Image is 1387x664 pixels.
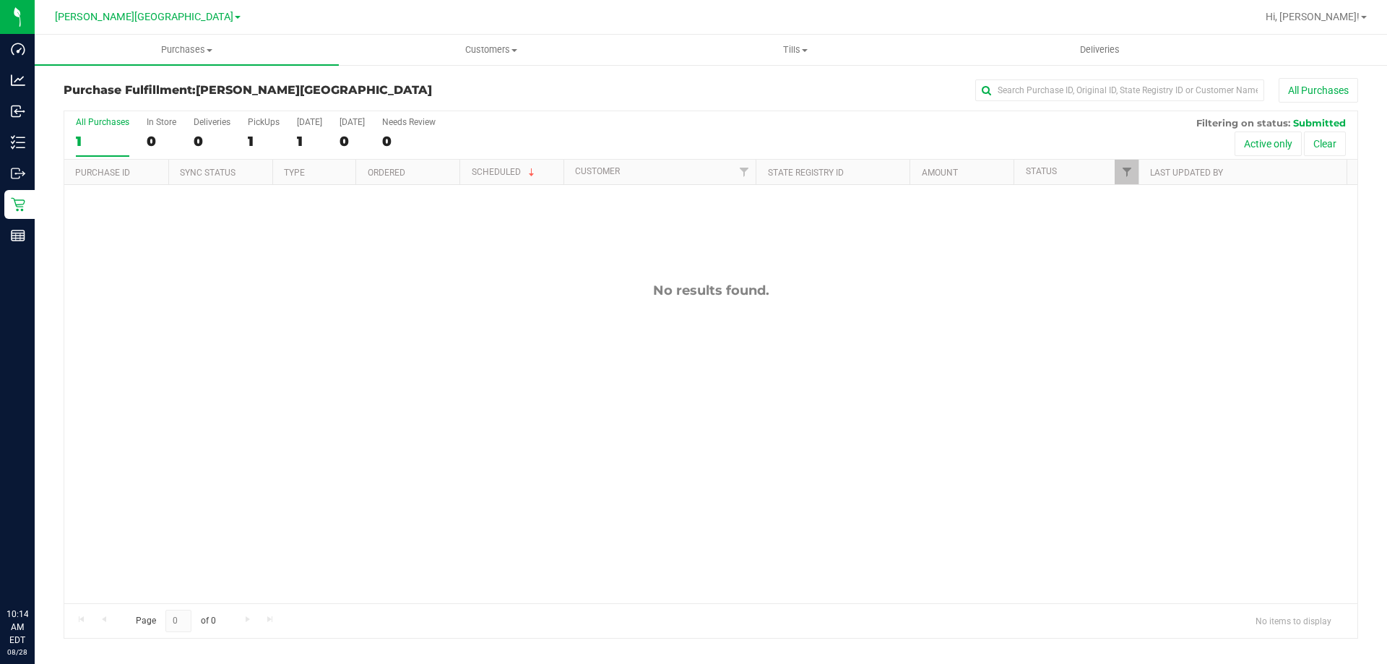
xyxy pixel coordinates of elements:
span: No items to display [1244,610,1343,631]
a: Sync Status [180,168,236,178]
a: Filter [732,160,756,184]
span: Customers [340,43,642,56]
a: Customer [575,166,620,176]
inline-svg: Inventory [11,135,25,150]
a: Purchases [35,35,339,65]
inline-svg: Reports [11,228,25,243]
a: Customers [339,35,643,65]
div: PickUps [248,117,280,127]
span: [PERSON_NAME][GEOGRAPHIC_DATA] [196,83,432,97]
a: Deliveries [948,35,1252,65]
a: Filter [1115,160,1138,184]
inline-svg: Retail [11,197,25,212]
button: Active only [1235,131,1302,156]
div: No results found. [64,283,1357,298]
div: In Store [147,117,176,127]
p: 08/28 [7,647,28,657]
div: 1 [76,133,129,150]
span: Hi, [PERSON_NAME]! [1266,11,1360,22]
input: Search Purchase ID, Original ID, State Registry ID or Customer Name... [975,79,1264,101]
a: Last Updated By [1150,168,1223,178]
iframe: Resource center [14,548,58,592]
span: Tills [644,43,946,56]
div: [DATE] [297,117,322,127]
a: Type [284,168,305,178]
div: All Purchases [76,117,129,127]
div: 1 [297,133,322,150]
div: 1 [248,133,280,150]
div: Deliveries [194,117,230,127]
span: Purchases [35,43,339,56]
span: [PERSON_NAME][GEOGRAPHIC_DATA] [55,11,233,23]
div: Needs Review [382,117,436,127]
a: Scheduled [472,167,537,177]
span: Filtering on status: [1196,117,1290,129]
a: Status [1026,166,1057,176]
inline-svg: Inbound [11,104,25,118]
div: 0 [382,133,436,150]
iframe: Resource center unread badge [43,546,60,564]
p: 10:14 AM EDT [7,608,28,647]
button: All Purchases [1279,78,1358,103]
div: 0 [194,133,230,150]
span: Deliveries [1060,43,1139,56]
inline-svg: Analytics [11,73,25,87]
h3: Purchase Fulfillment: [64,84,495,97]
a: Ordered [368,168,405,178]
a: State Registry ID [768,168,844,178]
a: Tills [643,35,947,65]
button: Clear [1304,131,1346,156]
a: Purchase ID [75,168,130,178]
div: [DATE] [340,117,365,127]
div: 0 [147,133,176,150]
inline-svg: Dashboard [11,42,25,56]
a: Amount [922,168,958,178]
inline-svg: Outbound [11,166,25,181]
span: Submitted [1293,117,1346,129]
span: Page of 0 [124,610,228,632]
div: 0 [340,133,365,150]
